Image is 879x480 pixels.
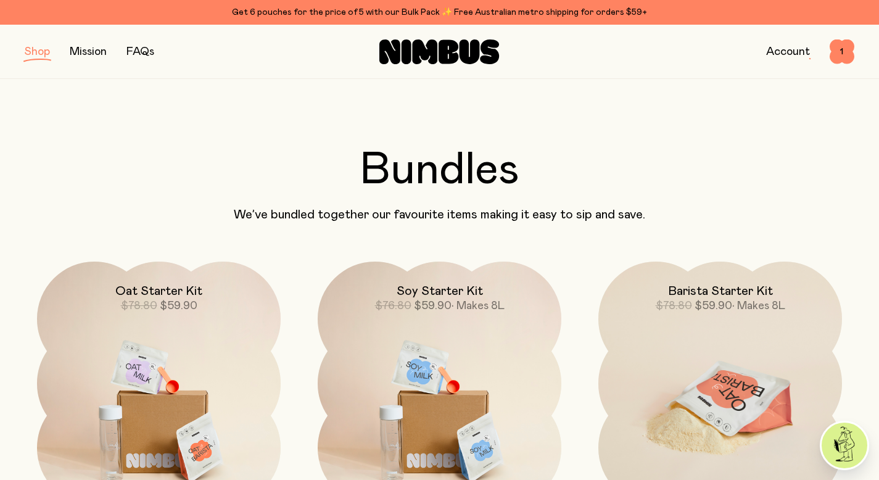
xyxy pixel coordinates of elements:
[375,300,411,312] span: $76.80
[160,300,197,312] span: $59.90
[397,284,483,299] h2: Soy Starter Kit
[452,300,505,312] span: • Makes 8L
[70,46,107,57] a: Mission
[656,300,692,312] span: $78.80
[115,284,202,299] h2: Oat Starter Kit
[668,284,773,299] h2: Barista Starter Kit
[766,46,810,57] a: Account
[830,39,854,64] button: 1
[25,207,854,222] p: We’ve bundled together our favourite items making it easy to sip and save.
[25,148,854,192] h2: Bundles
[732,300,785,312] span: • Makes 8L
[25,5,854,20] div: Get 6 pouches for the price of 5 with our Bulk Pack ✨ Free Australian metro shipping for orders $59+
[414,300,452,312] span: $59.90
[822,423,867,468] img: agent
[121,300,157,312] span: $78.80
[695,300,732,312] span: $59.90
[126,46,154,57] a: FAQs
